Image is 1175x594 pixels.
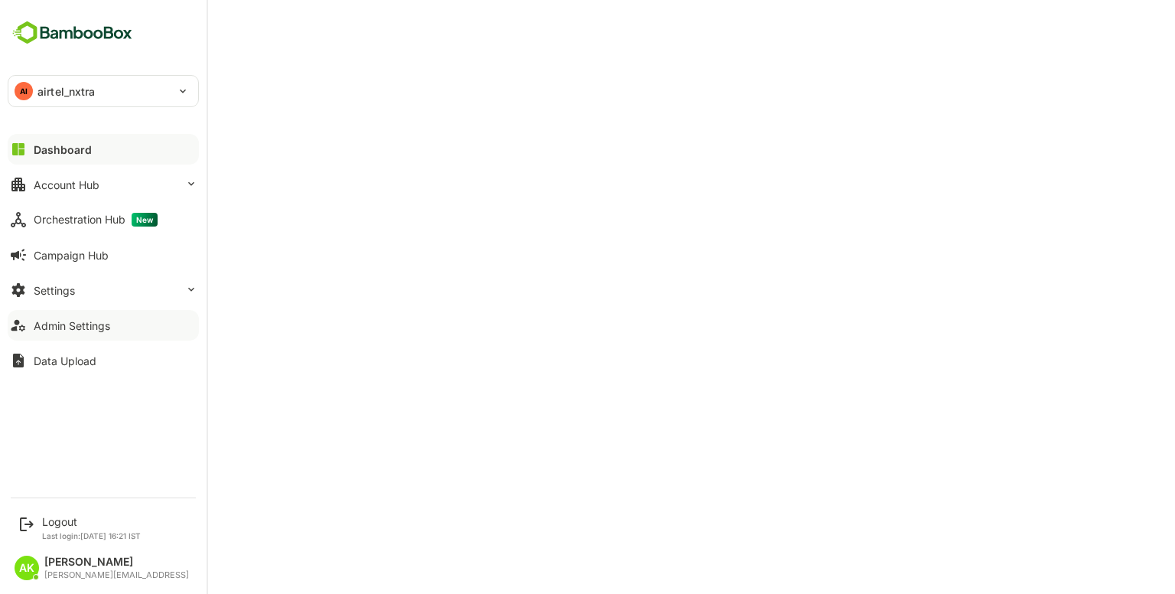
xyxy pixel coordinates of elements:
button: Data Upload [8,345,199,376]
div: Campaign Hub [34,249,109,262]
div: Admin Settings [34,319,110,332]
div: Account Hub [34,178,99,191]
div: Settings [34,284,75,297]
button: Account Hub [8,169,199,200]
button: Orchestration HubNew [8,204,199,235]
span: New [132,213,158,227]
div: [PERSON_NAME] [44,556,189,569]
button: Settings [8,275,199,305]
div: [PERSON_NAME][EMAIL_ADDRESS] [44,570,189,580]
div: AK [15,556,39,580]
p: airtel_nxtra [37,83,96,100]
div: Dashboard [34,143,92,156]
div: AIairtel_nxtra [8,76,198,106]
p: Last login: [DATE] 16:21 IST [42,531,141,540]
div: Logout [42,515,141,528]
button: Admin Settings [8,310,199,341]
div: Orchestration Hub [34,213,158,227]
button: Dashboard [8,134,199,165]
div: AI [15,82,33,100]
div: Data Upload [34,354,96,367]
img: BambooboxFullLogoMark.5f36c76dfaba33ec1ec1367b70bb1252.svg [8,18,137,47]
button: Campaign Hub [8,240,199,270]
